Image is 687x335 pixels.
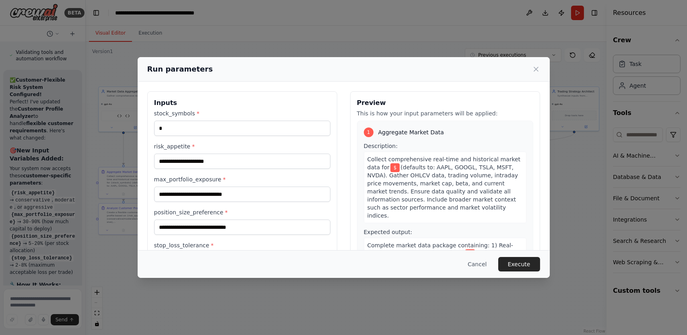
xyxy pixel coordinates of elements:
label: risk_appetite [154,142,330,150]
div: 1 [364,127,373,137]
span: Variable: stock_symbols [465,249,475,258]
span: Aggregate Market Data [378,128,444,136]
span: Complete market data package containing: 1) Real-time OHLCV data for each stock in [367,242,513,257]
button: Execute [498,257,540,271]
label: stop_loss_tolerance [154,241,330,249]
label: position_size_preference [154,208,330,216]
span: (defaults to: AAPL, GOOGL, TSLA, MSFT, NVDA). Gather OHLCV data, trading volume, intraday price m... [367,164,518,219]
span: Expected output: [364,229,413,235]
label: max_portfolio_exposure [154,175,330,183]
h2: Run parameters [147,64,213,75]
span: Collect comprehensive real-time and historical market data for [367,156,521,171]
p: This is how your input parameters will be applied: [357,109,533,117]
button: Cancel [461,257,493,271]
span: Variable: stock_symbols [390,163,400,172]
h3: Inputs [154,98,330,108]
h3: Preview [357,98,533,108]
label: stock_symbols [154,109,330,117]
span: Description: [364,143,398,149]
